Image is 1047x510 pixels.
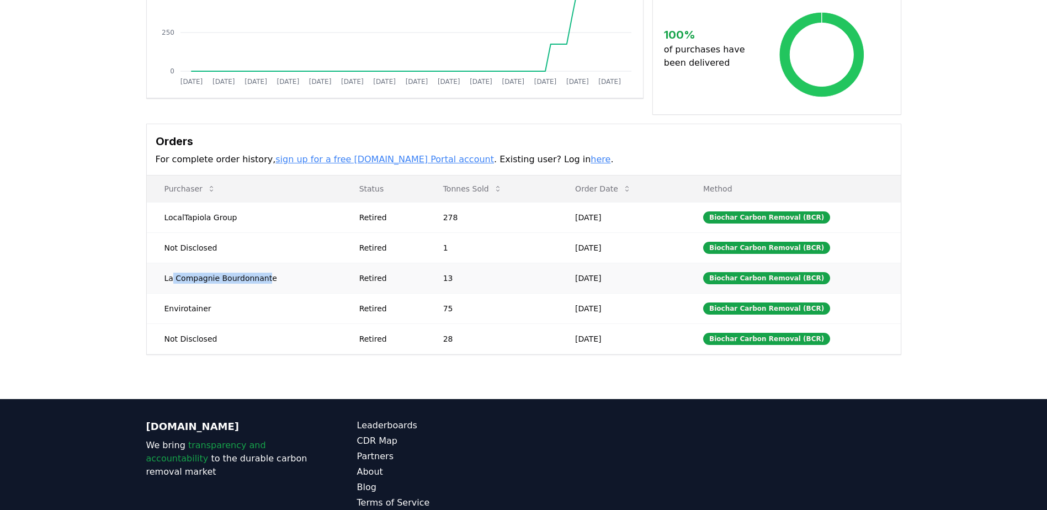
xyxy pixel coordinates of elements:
div: Retired [359,212,417,223]
tspan: [DATE] [277,78,299,86]
div: Retired [359,242,417,253]
button: Tonnes Sold [434,178,511,200]
span: transparency and accountability [146,440,266,464]
tspan: 250 [162,29,174,36]
a: Terms of Service [357,496,524,509]
p: [DOMAIN_NAME] [146,419,313,434]
td: [DATE] [557,202,685,232]
tspan: [DATE] [405,78,428,86]
h3: Orders [156,133,892,150]
tspan: 0 [170,67,174,75]
tspan: [DATE] [212,78,235,86]
tspan: [DATE] [566,78,589,86]
tspan: [DATE] [245,78,267,86]
a: Leaderboards [357,419,524,432]
p: of purchases have been delivered [664,43,754,70]
td: Not Disclosed [147,232,342,263]
td: La Compagnie Bourdonnante [147,263,342,293]
td: 1 [426,232,557,263]
a: About [357,465,524,479]
td: 13 [426,263,557,293]
div: Biochar Carbon Removal (BCR) [703,242,830,254]
td: Not Disclosed [147,323,342,354]
h3: 100 % [664,26,754,43]
td: [DATE] [557,293,685,323]
p: For complete order history, . Existing user? Log in . [156,153,892,166]
tspan: [DATE] [180,78,203,86]
tspan: [DATE] [373,78,396,86]
div: Retired [359,303,417,314]
tspan: [DATE] [470,78,492,86]
td: [DATE] [557,232,685,263]
td: 278 [426,202,557,232]
a: CDR Map [357,434,524,448]
td: Envirotainer [147,293,342,323]
tspan: [DATE] [341,78,364,86]
button: Purchaser [156,178,225,200]
div: Biochar Carbon Removal (BCR) [703,333,830,345]
a: sign up for a free [DOMAIN_NAME] Portal account [275,154,494,164]
tspan: [DATE] [437,78,460,86]
div: Retired [359,333,417,344]
td: [DATE] [557,263,685,293]
td: LocalTapiola Group [147,202,342,232]
a: Blog [357,481,524,494]
td: 75 [426,293,557,323]
tspan: [DATE] [534,78,556,86]
a: Partners [357,450,524,463]
tspan: [DATE] [502,78,524,86]
div: Biochar Carbon Removal (BCR) [703,302,830,315]
tspan: [DATE] [309,78,331,86]
tspan: [DATE] [598,78,621,86]
div: Biochar Carbon Removal (BCR) [703,272,830,284]
p: Status [350,183,417,194]
div: Biochar Carbon Removal (BCR) [703,211,830,224]
a: here [591,154,610,164]
button: Order Date [566,178,640,200]
td: 28 [426,323,557,354]
p: We bring to the durable carbon removal market [146,439,313,479]
td: [DATE] [557,323,685,354]
div: Retired [359,273,417,284]
p: Method [694,183,891,194]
